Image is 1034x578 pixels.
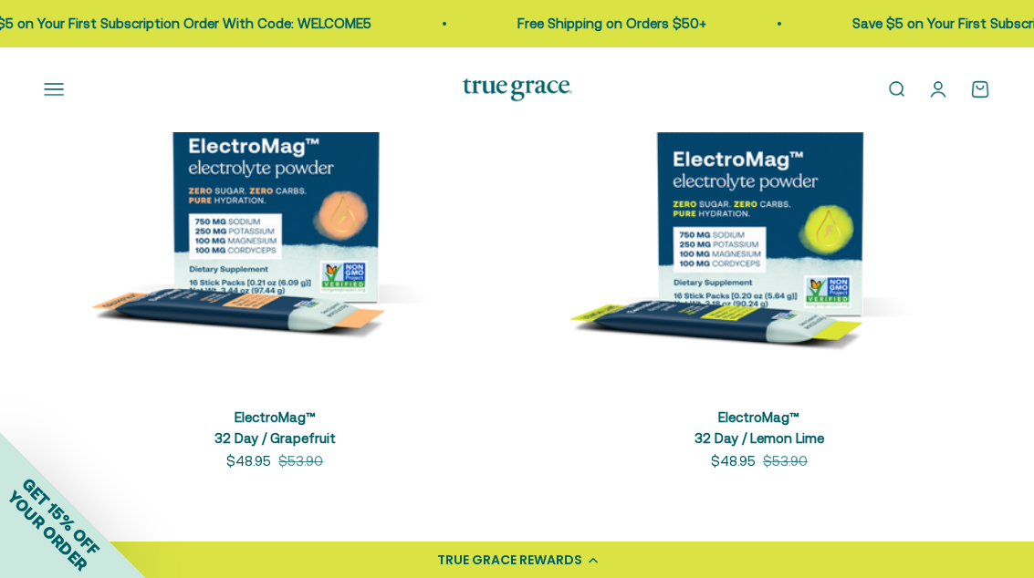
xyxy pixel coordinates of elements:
[360,15,548,31] a: Free Shipping on Orders $50+
[278,450,323,472] compare-at-price: $53.90
[711,450,756,472] sale-price: $48.95
[4,487,91,574] span: YOUR ORDER
[437,551,582,570] div: TRUE GRACE REWARDS
[226,450,271,472] sale-price: $48.95
[18,474,103,559] span: GET 15% OFF
[214,409,336,446] a: ElectroMag™32 Day / Grapefruit
[695,409,824,446] a: ElectroMag™32 Day / Lemon Lime
[763,450,808,472] compare-at-price: $53.90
